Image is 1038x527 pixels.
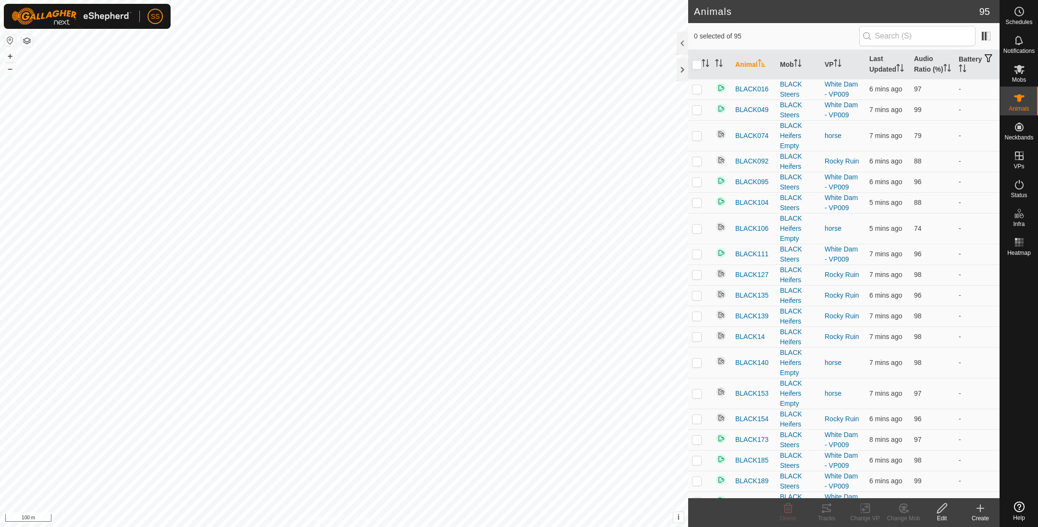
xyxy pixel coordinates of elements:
[955,471,1000,491] td: -
[780,492,817,512] div: BLACK Steers
[914,359,922,366] span: 98
[825,271,859,278] a: Rocky Ruin
[955,450,1000,471] td: -
[914,415,922,423] span: 96
[914,85,922,93] span: 97
[825,472,858,490] a: White Dam - VP009
[780,430,817,450] div: BLACK Steers
[869,456,902,464] span: 30 Sept 2025, 3:55 pm
[715,433,727,444] img: returning on
[825,452,858,469] a: White Dam - VP009
[780,409,817,429] div: BLACK Heifers
[869,250,902,258] span: 30 Sept 2025, 3:53 pm
[735,358,768,368] span: BLACK140
[869,389,902,397] span: 30 Sept 2025, 3:54 pm
[825,312,859,320] a: Rocky Ruin
[780,378,817,409] div: BLACK Heifers Empty
[869,291,902,299] span: 30 Sept 2025, 3:55 pm
[780,471,817,491] div: BLACK Steers
[943,65,951,73] p-sorticon: Activate to sort
[955,378,1000,409] td: -
[955,50,1000,79] th: Battery
[694,6,979,17] h2: Animals
[735,311,768,321] span: BLACK139
[780,451,817,471] div: BLACK Steers
[780,193,817,213] div: BLACK Steers
[910,50,955,79] th: Audio Ratio (%)
[825,101,858,119] a: White Dam - VP009
[780,515,797,522] span: Delete
[715,221,727,233] img: returning off
[869,132,902,139] span: 30 Sept 2025, 3:53 pm
[715,61,723,68] p-sorticon: Activate to sort
[825,225,841,232] a: horse
[955,79,1000,100] td: -
[780,348,817,378] div: BLACK Heifers Empty
[961,514,1000,523] div: Create
[914,389,922,397] span: 97
[715,474,727,486] img: returning on
[825,431,858,449] a: White Dam - VP009
[1000,498,1038,525] a: Help
[955,347,1000,378] td: -
[735,156,768,166] span: BLACK092
[4,63,16,75] button: –
[715,128,727,140] img: returning off
[914,477,922,485] span: 99
[955,491,1000,512] td: -
[735,270,768,280] span: BLACK127
[825,333,859,340] a: Rocky Ruin
[914,132,922,139] span: 79
[869,436,902,443] span: 30 Sept 2025, 3:53 pm
[825,389,841,397] a: horse
[914,225,922,232] span: 74
[735,455,768,465] span: BLACK185
[896,65,904,73] p-sorticon: Activate to sort
[825,415,859,423] a: Rocky Ruin
[914,271,922,278] span: 98
[923,514,961,523] div: Edit
[869,477,902,485] span: 30 Sept 2025, 3:55 pm
[735,131,768,141] span: BLACK074
[715,247,727,259] img: returning on
[869,225,902,232] span: 30 Sept 2025, 3:55 pm
[21,35,33,47] button: Map Layers
[846,514,884,523] div: Change VP
[735,497,768,507] span: BLACK197
[694,31,859,41] span: 0 selected of 95
[914,157,922,165] span: 88
[955,151,1000,172] td: -
[825,157,859,165] a: Rocky Ruin
[715,453,727,465] img: returning on
[4,35,16,46] button: Reset Map
[715,196,727,207] img: returning on
[1011,192,1027,198] span: Status
[780,172,817,192] div: BLACK Steers
[914,436,922,443] span: 97
[735,414,768,424] span: BLACK154
[869,199,902,206] span: 30 Sept 2025, 3:55 pm
[979,4,990,19] span: 95
[735,198,768,208] span: BLACK104
[780,151,817,172] div: BLACK Heifers
[955,285,1000,306] td: -
[780,121,817,151] div: BLACK Heifers Empty
[715,103,727,114] img: returning on
[825,194,858,212] a: White Dam - VP009
[914,456,922,464] span: 98
[1012,77,1026,83] span: Mobs
[955,213,1000,244] td: -
[825,359,841,366] a: horse
[735,290,768,301] span: BLACK135
[715,289,727,300] img: returning off
[821,50,865,79] th: VP
[1009,106,1029,112] span: Animals
[715,309,727,321] img: returning off
[715,175,727,187] img: returning on
[825,493,858,511] a: White Dam - VP009
[834,61,841,68] p-sorticon: Activate to sort
[678,513,680,521] span: i
[869,271,902,278] span: 30 Sept 2025, 3:54 pm
[869,157,902,165] span: 30 Sept 2025, 3:54 pm
[869,178,902,186] span: 30 Sept 2025, 3:55 pm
